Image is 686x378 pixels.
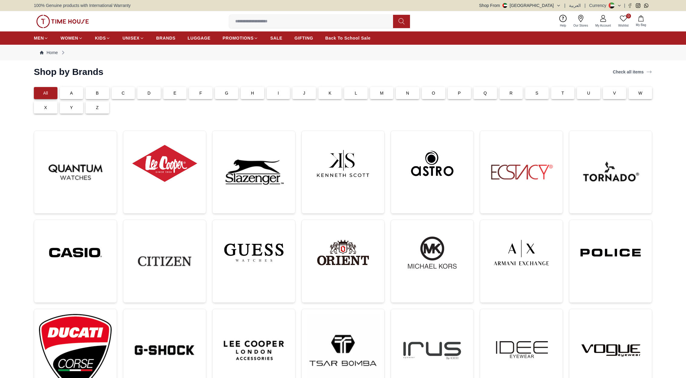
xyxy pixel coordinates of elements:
[39,136,112,208] img: ...
[156,33,176,44] a: BRANDS
[223,33,258,44] a: PROMOTIONS
[44,105,47,111] p: X
[40,50,58,56] a: Home
[380,90,384,96] p: M
[458,90,461,96] p: P
[294,35,313,41] span: GIFTING
[60,33,83,44] a: WOMEN
[95,35,106,41] span: KIDS
[200,90,202,96] p: F
[34,45,652,60] nav: Breadcrumb
[556,14,570,29] a: Help
[628,3,632,8] a: Facebook
[584,2,586,8] span: |
[633,23,649,27] span: My Bag
[39,225,112,280] img: ...
[156,35,176,41] span: BRANDS
[616,23,631,28] span: Wishlist
[217,225,290,280] img: ...
[485,225,558,280] img: ...
[128,225,201,298] img: ...
[174,90,177,96] p: E
[34,2,131,8] span: 100% Genuine products with International Warranty
[43,90,48,96] p: All
[483,90,487,96] p: Q
[636,3,640,8] a: Instagram
[574,225,647,280] img: ...
[278,90,279,96] p: I
[396,225,469,280] img: ...
[34,66,103,77] h2: Shop by Brands
[570,14,592,29] a: Our Stores
[612,68,653,76] a: Check all items
[294,33,313,44] a: GIFTING
[325,33,371,44] a: Back To School Sale
[432,90,435,96] p: O
[561,90,564,96] p: T
[122,35,139,41] span: UNISEX
[303,90,305,96] p: J
[589,2,609,8] div: Currency
[95,33,110,44] a: KIDS
[329,90,332,96] p: K
[96,90,99,96] p: B
[307,225,379,280] img: ...
[574,136,647,208] img: ...
[70,105,73,111] p: Y
[270,33,282,44] a: SALE
[34,33,48,44] a: MEN
[148,90,151,96] p: D
[613,90,616,96] p: V
[34,35,44,41] span: MEN
[571,23,590,28] span: Our Stores
[270,35,282,41] span: SALE
[638,90,642,96] p: W
[587,90,590,96] p: U
[626,14,631,18] span: 0
[355,90,357,96] p: L
[502,3,507,8] img: United Arab Emirates
[644,3,649,8] a: Whatsapp
[70,90,73,96] p: A
[558,23,569,28] span: Help
[535,90,538,96] p: S
[615,14,632,29] a: 0Wishlist
[593,23,613,28] span: My Account
[128,136,201,191] img: ...
[225,90,228,96] p: G
[406,90,409,96] p: N
[307,136,379,191] img: ...
[223,35,254,41] span: PROMOTIONS
[569,2,581,8] button: العربية
[36,15,89,28] img: ...
[60,35,78,41] span: WOMEN
[485,136,558,208] img: ...
[564,2,566,8] span: |
[188,35,211,41] span: LUGGAGE
[188,33,211,44] a: LUGGAGE
[122,90,125,96] p: C
[396,136,469,191] img: ...
[632,14,650,28] button: My Bag
[325,35,371,41] span: Back To School Sale
[251,90,254,96] p: H
[479,2,561,8] button: Shop From[GEOGRAPHIC_DATA]
[96,105,99,111] p: Z
[509,90,512,96] p: R
[624,2,625,8] span: |
[217,136,290,208] img: ...
[122,33,144,44] a: UNISEX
